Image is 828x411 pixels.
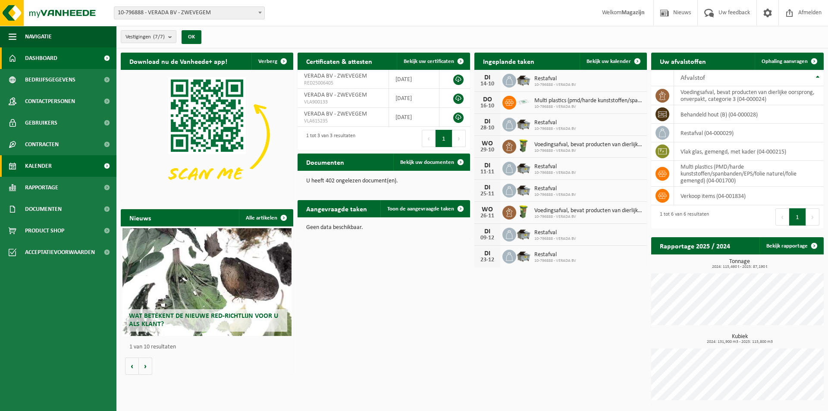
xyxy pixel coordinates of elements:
[129,313,278,328] span: Wat betekent de nieuwe RED-richtlijn voor u als klant?
[121,30,176,43] button: Vestigingen(7/7)
[479,162,496,169] div: DI
[674,161,824,187] td: multi plastics (PMD/harde kunststoffen/spanbanden/EPS/folie naturel/folie gemengd) (04-001700)
[534,119,576,126] span: Restafval
[655,340,824,344] span: 2024: 131,900 m3 - 2025: 115,800 m3
[304,73,367,79] span: VERADA BV - ZWEVEGEM
[655,259,824,269] h3: Tonnage
[479,191,496,197] div: 25-11
[534,148,643,154] span: 10-796888 - VERADA BV
[479,169,496,175] div: 11-11
[534,214,643,220] span: 10-796888 - VERADA BV
[306,225,461,231] p: Geen data beschikbaar.
[479,147,496,153] div: 29-10
[389,108,439,127] td: [DATE]
[25,177,58,198] span: Rapportage
[304,80,382,87] span: RED25006405
[534,251,576,258] span: Restafval
[479,257,496,263] div: 23-12
[681,75,705,82] span: Afvalstof
[762,59,808,64] span: Ophaling aanvragen
[25,242,95,263] span: Acceptatievoorwaarden
[479,125,496,131] div: 28-10
[436,130,452,147] button: 1
[516,204,531,219] img: WB-0060-HPE-GN-50
[474,53,543,69] h2: Ingeplande taken
[125,358,139,375] button: Vorige
[534,207,643,214] span: Voedingsafval, bevat producten van dierlijke oorsprong, onverpakt, categorie 3
[25,198,62,220] span: Documenten
[580,53,646,70] a: Bekijk uw kalender
[534,170,576,176] span: 10-796888 - VERADA BV
[516,160,531,175] img: WB-5000-GAL-GY-01
[534,82,576,88] span: 10-796888 - VERADA BV
[534,185,576,192] span: Restafval
[655,207,709,226] div: 1 tot 6 van 6 resultaten
[479,235,496,241] div: 09-12
[534,192,576,198] span: 10-796888 - VERADA BV
[298,53,381,69] h2: Certificaten & attesten
[516,248,531,263] img: WB-5000-GAL-GY-01
[139,358,152,375] button: Volgende
[479,81,496,87] div: 14-10
[479,140,496,147] div: WO
[25,220,64,242] span: Product Shop
[304,118,382,125] span: VLA615235
[397,53,469,70] a: Bekijk uw certificaten
[534,75,576,82] span: Restafval
[516,72,531,87] img: WB-5000-GAL-GY-01
[122,228,292,336] a: Wat betekent de nieuwe RED-richtlijn voor u als klant?
[789,208,806,226] button: 1
[389,89,439,108] td: [DATE]
[674,105,824,124] td: behandeld hout (B) (04-000028)
[534,126,576,132] span: 10-796888 - VERADA BV
[404,59,454,64] span: Bekijk uw certificaten
[651,53,715,69] h2: Uw afvalstoffen
[25,69,75,91] span: Bedrijfsgegevens
[452,130,466,147] button: Next
[479,206,496,213] div: WO
[534,229,576,236] span: Restafval
[121,209,160,226] h2: Nieuws
[129,344,289,350] p: 1 van 10 resultaten
[516,94,531,109] img: LP-SK-00500-LPE-16
[674,86,824,105] td: voedingsafval, bevat producten van dierlijke oorsprong, onverpakt, categorie 3 (04-000024)
[304,92,367,98] span: VERADA BV - ZWEVEGEM
[393,154,469,171] a: Bekijk uw documenten
[534,141,643,148] span: Voedingsafval, bevat producten van dierlijke oorsprong, onverpakt, categorie 3
[534,104,643,110] span: 10-796888 - VERADA BV
[755,53,823,70] a: Ophaling aanvragen
[380,200,469,217] a: Toon de aangevraagde taken
[516,182,531,197] img: WB-5000-GAL-GY-01
[806,208,819,226] button: Next
[25,112,57,134] span: Gebruikers
[621,9,645,16] strong: Magazijn
[25,26,52,47] span: Navigatie
[114,6,265,19] span: 10-796888 - VERADA BV - ZWEVEGEM
[25,155,52,177] span: Kalender
[114,7,264,19] span: 10-796888 - VERADA BV - ZWEVEGEM
[674,142,824,161] td: vlak glas, gemengd, met kader (04-000215)
[25,47,57,69] span: Dashboard
[121,70,293,199] img: Download de VHEPlus App
[775,208,789,226] button: Previous
[258,59,277,64] span: Verberg
[479,228,496,235] div: DI
[534,236,576,242] span: 10-796888 - VERADA BV
[516,138,531,153] img: WB-0060-HPE-GN-50
[534,258,576,264] span: 10-796888 - VERADA BV
[759,237,823,254] a: Bekijk rapportage
[479,103,496,109] div: 16-10
[655,265,824,269] span: 2024: 115,460 t - 2025: 87,190 t
[674,124,824,142] td: restafval (04-000029)
[125,31,165,44] span: Vestigingen
[298,200,376,217] h2: Aangevraagde taken
[674,187,824,205] td: verkoop items (04-001834)
[182,30,201,44] button: OK
[25,91,75,112] span: Contactpersonen
[479,96,496,103] div: DO
[389,70,439,89] td: [DATE]
[516,116,531,131] img: WB-5000-GAL-GY-01
[239,209,292,226] a: Alle artikelen
[479,184,496,191] div: DI
[251,53,292,70] button: Verberg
